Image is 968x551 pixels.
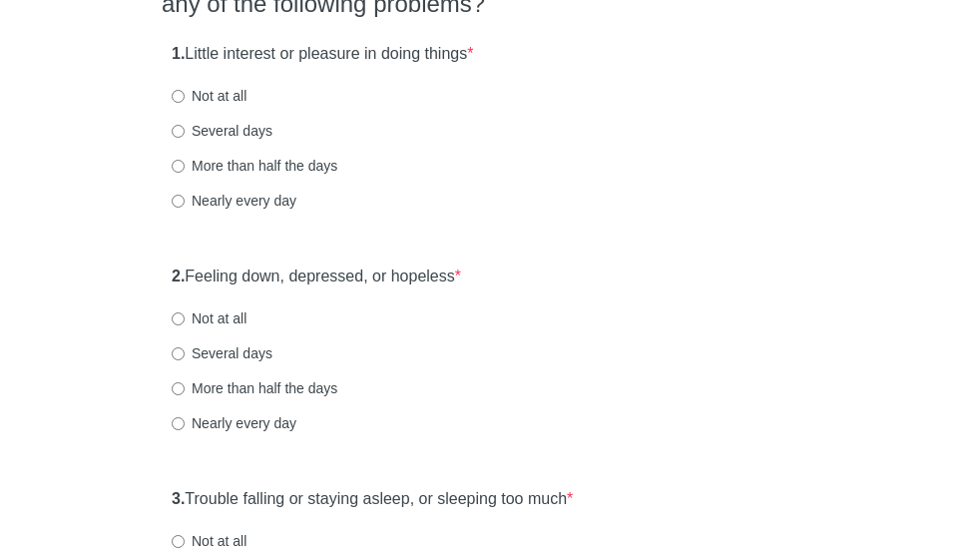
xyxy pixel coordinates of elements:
input: Not at all [172,90,185,103]
input: Several days [172,125,185,138]
strong: 1. [172,45,185,62]
label: More than half the days [172,156,337,176]
strong: 3. [172,490,185,507]
input: More than half the days [172,160,185,173]
label: Several days [172,121,272,141]
input: Nearly every day [172,417,185,430]
strong: 2. [172,268,185,284]
label: Feeling down, depressed, or hopeless [172,266,461,288]
label: Trouble falling or staying asleep, or sleeping too much [172,488,573,511]
label: Nearly every day [172,413,296,433]
input: Not at all [172,312,185,325]
label: Little interest or pleasure in doing things [172,43,473,66]
label: Not at all [172,531,246,551]
input: Not at all [172,535,185,548]
label: Several days [172,343,272,363]
label: Not at all [172,86,246,106]
input: Nearly every day [172,195,185,208]
label: More than half the days [172,378,337,398]
label: Not at all [172,308,246,328]
input: Several days [172,347,185,360]
label: Nearly every day [172,191,296,211]
input: More than half the days [172,382,185,395]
